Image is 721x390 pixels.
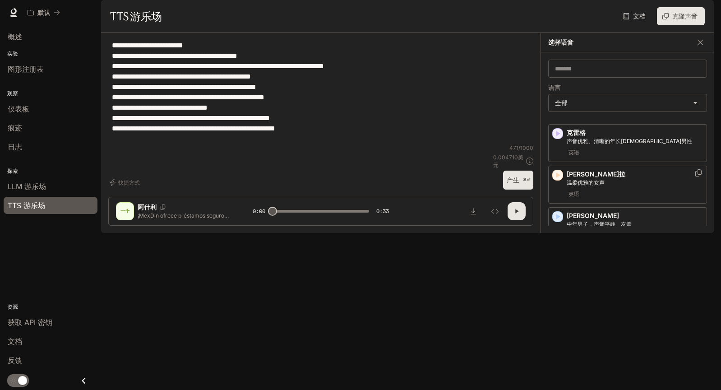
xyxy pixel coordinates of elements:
[567,220,703,228] p: 中年男子，声音平静、友善
[567,212,619,219] font: [PERSON_NAME]
[672,12,698,20] font: 克隆声音
[657,7,705,25] button: 克隆声音
[567,179,605,186] font: 温柔优雅的女声
[694,169,703,176] button: Copy Voice ID
[568,149,579,156] font: 英语
[567,221,632,227] font: 中年男子，声音平静、友善
[157,204,169,210] button: 复制语音ID
[110,9,162,23] font: TTS 游乐场
[621,7,650,25] a: 文档
[138,212,230,304] font: ¡MexDin ofrece préstamos seguros y confiables！ Puedes pedir hasta $30,000 pesos 和 recibirlos en t...
[633,12,646,20] font: 文档
[376,207,389,215] font: 0:33
[548,84,561,91] font: 语言
[486,202,504,220] button: 检查
[555,99,568,107] font: 全部
[108,175,143,190] button: 快捷方式
[118,179,140,186] font: 快捷方式
[253,207,265,215] font: 0:00
[567,137,703,145] p: 声音优雅、清晰的年长英国男性
[507,176,519,184] font: 产生
[567,179,703,187] p: 温柔优雅的女声
[503,171,533,189] button: 产生⌘⏎
[37,9,50,16] font: 默认
[120,208,129,214] font: 一个
[23,4,64,22] button: 所有工作区
[567,129,586,136] font: 克雷格
[567,138,692,144] font: 声音优雅、清晰的年长[DEMOGRAPHIC_DATA]男性
[568,190,579,197] font: 英语
[549,94,707,111] div: 全部
[138,203,157,211] font: 阿什利
[464,202,482,220] button: 下载音频
[523,178,530,182] font: ⌘⏎
[567,170,625,178] font: [PERSON_NAME]拉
